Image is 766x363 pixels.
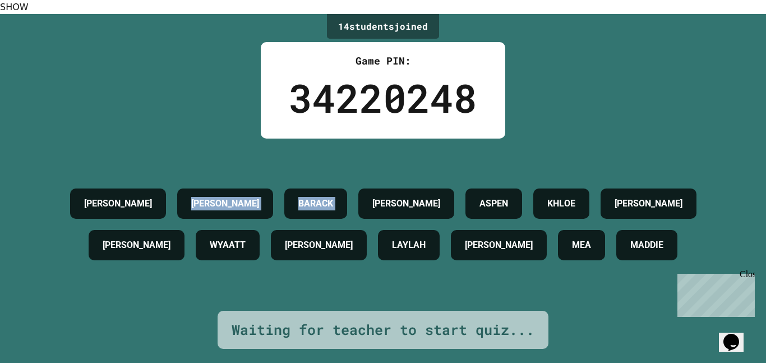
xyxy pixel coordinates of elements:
[289,53,477,68] div: Game PIN:
[191,197,259,210] h4: [PERSON_NAME]
[479,197,508,210] h4: ASPEN
[298,197,333,210] h4: BARACK
[327,14,439,39] div: 14 student s joined
[630,238,663,252] h4: MADDIE
[465,238,533,252] h4: [PERSON_NAME]
[673,269,755,317] iframe: chat widget
[84,197,152,210] h4: [PERSON_NAME]
[372,197,440,210] h4: [PERSON_NAME]
[285,238,353,252] h4: [PERSON_NAME]
[4,4,77,71] div: Chat with us now!Close
[232,319,534,341] div: Waiting for teacher to start quiz...
[210,238,246,252] h4: WYAATT
[289,68,477,127] div: 34220248
[547,197,575,210] h4: KHLOE
[392,238,426,252] h4: LAYLAH
[572,238,591,252] h4: MEA
[103,238,170,252] h4: [PERSON_NAME]
[719,318,755,352] iframe: chat widget
[615,197,682,210] h4: [PERSON_NAME]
